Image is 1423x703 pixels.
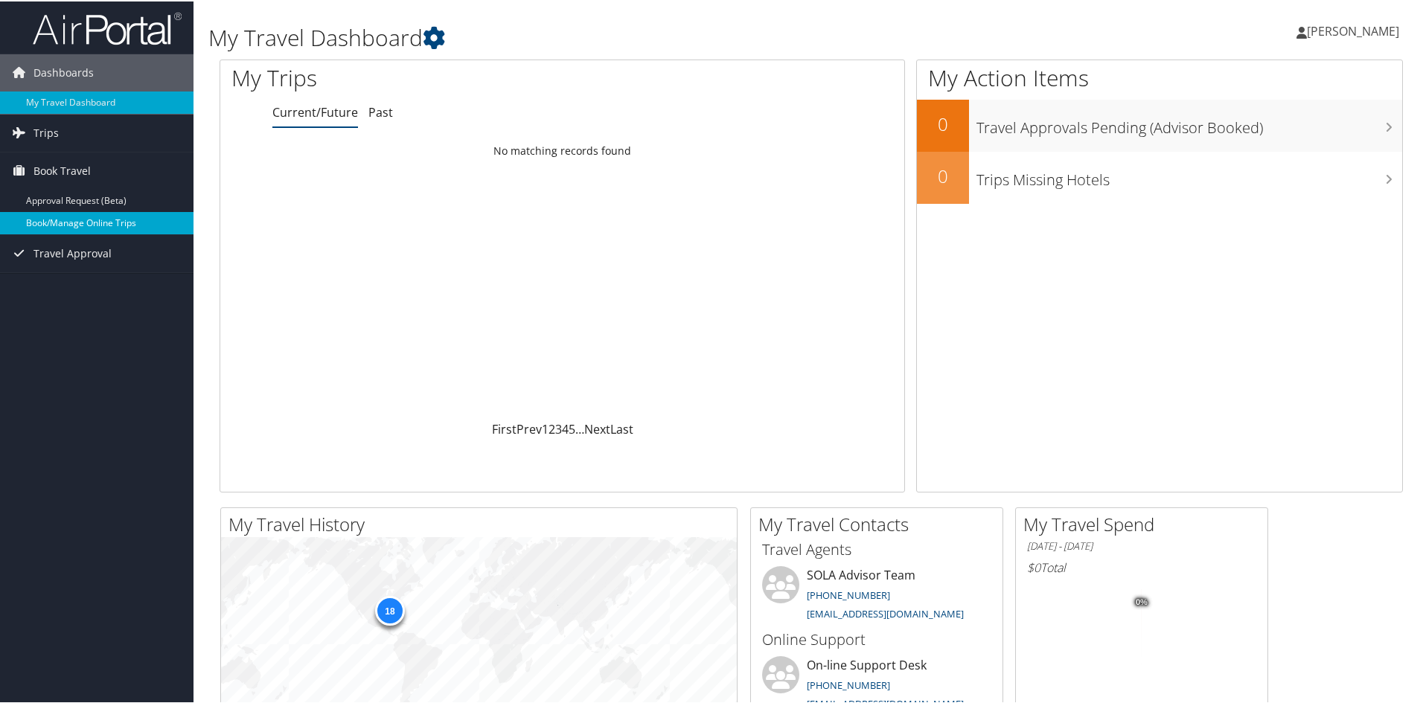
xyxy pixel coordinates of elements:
h3: Trips Missing Hotels [976,161,1402,189]
h2: My Travel History [228,510,737,536]
h2: 0 [917,110,969,135]
a: 3 [555,420,562,436]
tspan: 0% [1136,597,1148,606]
a: Past [368,103,393,119]
a: [PHONE_NUMBER] [807,587,890,600]
span: [PERSON_NAME] [1307,22,1399,38]
span: … [575,420,584,436]
span: Trips [33,113,59,150]
li: SOLA Advisor Team [755,565,999,626]
a: 5 [569,420,575,436]
td: No matching records found [220,136,904,163]
span: Travel Approval [33,234,112,271]
h6: Total [1027,558,1256,574]
a: [PERSON_NAME] [1296,7,1414,52]
a: Next [584,420,610,436]
h6: [DATE] - [DATE] [1027,538,1256,552]
img: airportal-logo.png [33,10,182,45]
h2: My Travel Spend [1023,510,1267,536]
a: Last [610,420,633,436]
h2: My Travel Contacts [758,510,1003,536]
h1: My Travel Dashboard [208,21,1012,52]
a: [EMAIL_ADDRESS][DOMAIN_NAME] [807,606,964,619]
h3: Travel Approvals Pending (Advisor Booked) [976,109,1402,137]
a: 1 [542,420,549,436]
a: First [492,420,517,436]
a: [PHONE_NUMBER] [807,677,890,690]
h3: Online Support [762,628,991,649]
h3: Travel Agents [762,538,991,559]
a: 2 [549,420,555,436]
div: 18 [375,594,405,623]
h2: 0 [917,162,969,187]
span: $0 [1027,558,1040,574]
a: 0Travel Approvals Pending (Advisor Booked) [917,98,1402,150]
span: Dashboards [33,53,94,90]
a: Prev [517,420,542,436]
a: 0Trips Missing Hotels [917,150,1402,202]
h1: My Trips [231,61,608,92]
a: Current/Future [272,103,358,119]
h1: My Action Items [917,61,1402,92]
span: Book Travel [33,151,91,188]
a: 4 [562,420,569,436]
